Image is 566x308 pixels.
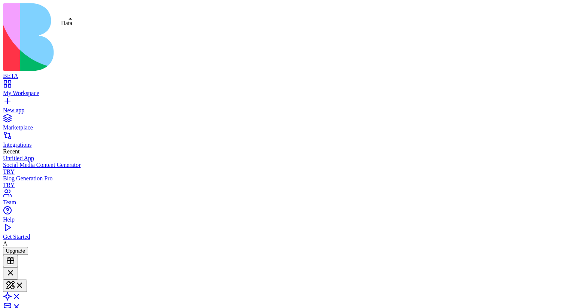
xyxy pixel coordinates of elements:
div: Social Media Content Generator [3,162,563,168]
a: Upgrade [3,247,28,254]
a: New app [3,100,563,114]
div: TRY [3,182,563,189]
div: Blog Generation Pro [3,175,563,182]
a: Team [3,192,563,206]
span: A [3,240,7,247]
a: Social Media Content GeneratorTRY [3,162,563,175]
a: Marketplace [3,118,563,131]
div: Marketplace [3,124,563,131]
div: Data [61,20,72,27]
a: My Workspace [3,83,563,97]
div: New app [3,107,563,114]
button: Upgrade [3,247,28,255]
div: My Workspace [3,90,563,97]
div: Get Started [3,234,563,240]
a: Blog Generation ProTRY [3,175,563,189]
div: BETA [3,73,563,79]
div: TRY [3,168,563,175]
a: Integrations [3,135,563,148]
img: logo [3,3,304,71]
div: Team [3,199,563,206]
span: Recent [3,148,19,155]
a: Help [3,210,563,223]
a: Untitled App [3,155,563,162]
div: Integrations [3,141,563,148]
a: Get Started [3,227,563,240]
a: BETA [3,66,563,79]
div: Help [3,216,563,223]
